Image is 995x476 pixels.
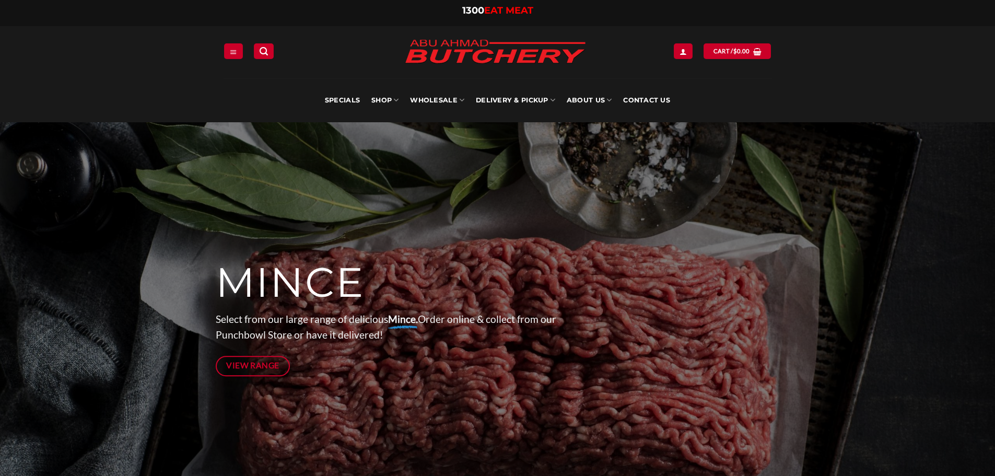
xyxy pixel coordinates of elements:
a: Delivery & Pickup [476,78,555,122]
a: Login [674,43,693,59]
a: 1300EAT MEAT [462,5,533,16]
bdi: 0.00 [733,48,750,54]
a: Specials [325,78,360,122]
span: EAT MEAT [484,5,533,16]
span: 1300 [462,5,484,16]
img: Abu Ahmad Butchery [396,32,594,72]
a: View Range [216,356,290,376]
a: Contact Us [623,78,670,122]
span: Cart / [713,47,750,56]
a: SHOP [371,78,399,122]
span: View Range [226,359,279,372]
span: $ [733,47,737,56]
a: About Us [567,78,612,122]
span: MINCE [216,258,365,308]
a: Wholesale [410,78,464,122]
a: Search [254,43,274,59]
strong: Mince. [388,313,418,325]
a: Menu [224,43,243,59]
span: Select from our large range of delicious Order online & collect from our Punchbowl Store or have ... [216,313,556,341]
a: View cart [704,43,771,59]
